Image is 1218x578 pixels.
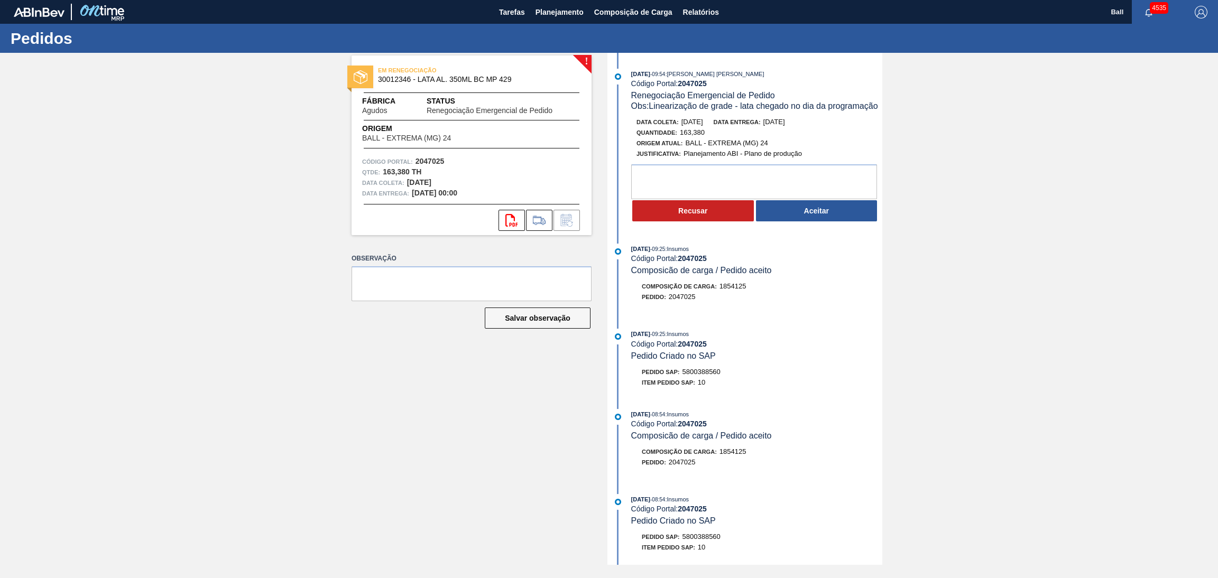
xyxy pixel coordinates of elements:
[362,107,387,115] span: Agudos
[642,369,680,375] span: Pedido SAP:
[719,282,746,290] span: 1854125
[665,496,689,502] span: : Insumos
[642,379,695,386] span: Item pedido SAP:
[14,7,64,17] img: TNhmsLtSVTkK8tSr43FrP2fwEKptu5GPRR3wAAAABJRU5ErkJggg==
[412,189,457,197] strong: [DATE] 00:00
[615,248,621,255] img: atual
[650,246,665,252] span: - 09:25
[685,139,768,147] span: BALL - EXTREMA (MG) 24
[763,118,785,126] span: [DATE]
[665,411,689,417] span: : Insumos
[678,505,707,513] strong: 2047025
[615,499,621,505] img: atual
[594,6,672,18] span: Composição de Carga
[636,140,682,146] span: Origem Atual:
[631,91,775,100] span: Renegociação Emergencial de Pedido
[650,497,665,502] span: - 08:54
[698,378,705,386] span: 10
[1195,6,1207,18] img: Logout
[682,533,721,540] span: 5800388560
[407,178,431,187] strong: [DATE]
[362,178,404,188] span: Data coleta:
[665,331,689,337] span: : Insumos
[636,129,677,136] span: Quantidade :
[636,151,681,157] span: Justificativa:
[631,411,650,417] span: [DATE]
[362,96,420,107] span: Fábrica
[631,496,650,502] span: [DATE]
[636,119,679,125] span: Data coleta:
[631,340,882,348] div: Código Portal:
[631,505,882,513] div: Código Portal:
[678,254,707,263] strong: 2047025
[682,368,721,376] span: 5800388560
[427,96,581,107] span: Status
[669,458,696,466] span: 2047025
[631,71,650,77] span: [DATE]
[632,200,754,221] button: Recusar
[615,414,621,420] img: atual
[681,118,703,126] span: [DATE]
[427,107,552,115] span: Renegociação Emergencial de Pedido
[650,331,665,337] span: - 09:25
[650,71,665,77] span: - 09:54
[352,251,592,266] label: Observação
[499,210,525,231] div: Abrir arquivo PDF
[719,448,746,455] span: 1854125
[1132,5,1166,20] button: Notificações
[11,32,198,44] h1: Pedidos
[678,79,707,88] strong: 2047025
[642,294,666,300] span: Pedido :
[684,150,802,157] span: Planejamento ABI - Plano de produção
[553,210,580,231] div: Informar alteração no pedido
[631,331,650,337] span: [DATE]
[631,79,882,88] div: Código Portal:
[485,307,590,329] button: Salvar observação
[631,419,882,428] div: Código Portal:
[631,431,772,440] span: Composicão de carga / Pedido aceito
[642,459,666,465] span: Pedido :
[416,157,445,165] strong: 2047025
[683,6,719,18] span: Relatórios
[756,200,878,221] button: Aceitar
[631,516,716,525] span: Pedido Criado no SAP
[378,65,526,76] span: EM RENEGOCIAÇÃO
[362,188,409,199] span: Data entrega:
[642,534,680,540] span: Pedido SAP:
[665,71,764,77] span: : [PERSON_NAME] [PERSON_NAME]
[615,73,621,80] img: atual
[665,246,689,252] span: : Insumos
[362,156,413,167] span: Código Portal:
[680,128,705,136] span: 163,380
[362,167,380,178] span: Qtde :
[526,210,552,231] div: Ir para Composição de Carga
[631,266,772,275] span: Composicão de carga / Pedido aceito
[383,167,421,176] strong: 163,380 TH
[362,134,451,142] span: BALL - EXTREMA (MG) 24
[678,419,707,428] strong: 2047025
[631,246,650,252] span: [DATE]
[378,76,570,83] span: 30012346 - LATA AL. 350ML BC MP 429
[1150,2,1168,14] span: 4535
[678,340,707,348] strong: 2047025
[354,70,367,84] img: status
[631,351,716,360] span: Pedido Criado no SAP
[714,119,761,125] span: Data entrega:
[642,544,695,551] span: Item pedido SAP:
[642,449,717,455] span: Composição de Carga :
[536,6,584,18] span: Planejamento
[631,254,882,263] div: Código Portal:
[669,293,696,301] span: 2047025
[698,543,705,551] span: 10
[362,123,481,134] span: Origem
[631,101,878,110] span: Obs: Linearização de grade - lata chegado no dia da programação
[499,6,525,18] span: Tarefas
[642,283,717,290] span: Composição de Carga :
[615,333,621,340] img: atual
[650,412,665,417] span: - 08:54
